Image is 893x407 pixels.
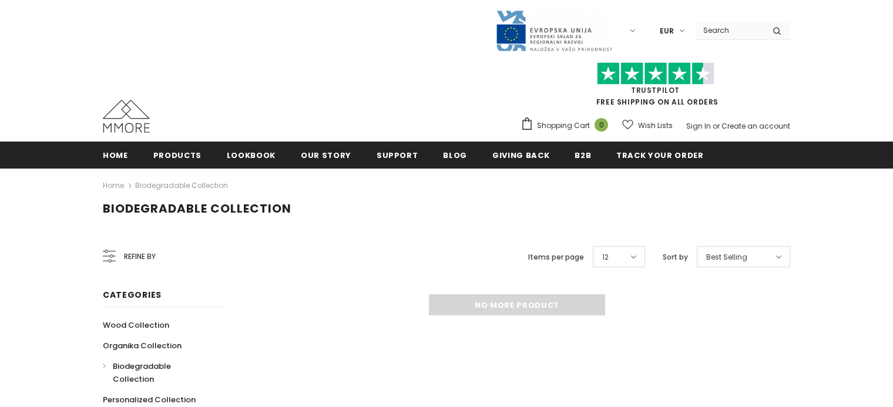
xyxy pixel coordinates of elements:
label: Items per page [528,251,584,263]
a: Trustpilot [631,85,680,95]
span: Shopping Cart [537,120,590,132]
span: Biodegradable Collection [113,361,171,385]
a: Sign In [686,121,711,131]
a: Wish Lists [622,115,673,136]
a: Home [103,142,128,168]
span: Categories [103,289,162,301]
a: B2B [575,142,591,168]
a: Giving back [492,142,549,168]
span: Giving back [492,150,549,161]
img: Javni Razpis [495,9,613,52]
a: Organika Collection [103,335,182,356]
span: Wish Lists [638,120,673,132]
img: Trust Pilot Stars [597,62,714,85]
span: or [713,121,720,131]
a: Blog [443,142,467,168]
span: B2B [575,150,591,161]
span: Blog [443,150,467,161]
a: Home [103,179,124,193]
a: Biodegradable Collection [103,356,213,389]
span: Products [153,150,202,161]
a: Shopping Cart 0 [521,117,614,134]
a: Track your order [616,142,703,168]
a: Our Story [301,142,351,168]
a: Products [153,142,202,168]
span: Personalized Collection [103,394,196,405]
span: Lookbook [227,150,276,161]
span: EUR [660,25,674,37]
a: Biodegradable Collection [135,180,228,190]
span: 12 [602,251,609,263]
input: Search Site [696,22,764,39]
a: Create an account [721,121,790,131]
a: Wood Collection [103,315,169,335]
img: MMORE Cases [103,100,150,133]
span: Wood Collection [103,319,169,331]
a: support [377,142,418,168]
a: Javni Razpis [495,25,613,35]
span: Biodegradable Collection [103,200,291,217]
span: Home [103,150,128,161]
span: Our Story [301,150,351,161]
span: Track your order [616,150,703,161]
label: Sort by [663,251,688,263]
a: Lookbook [227,142,276,168]
span: Organika Collection [103,340,182,351]
span: support [377,150,418,161]
span: 0 [595,118,608,132]
span: FREE SHIPPING ON ALL ORDERS [521,68,790,107]
span: Refine by [124,250,156,263]
span: Best Selling [706,251,747,263]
